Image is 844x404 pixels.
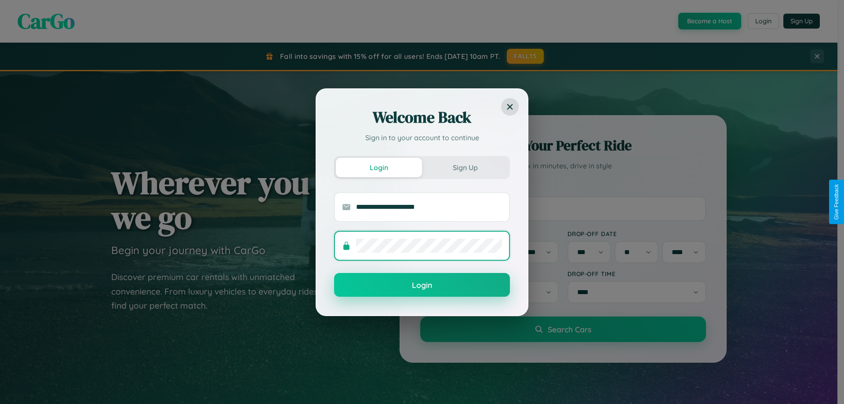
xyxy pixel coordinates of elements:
button: Login [336,158,422,177]
h2: Welcome Back [334,107,510,128]
div: Give Feedback [833,184,840,220]
p: Sign in to your account to continue [334,132,510,143]
button: Login [334,273,510,297]
button: Sign Up [422,158,508,177]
